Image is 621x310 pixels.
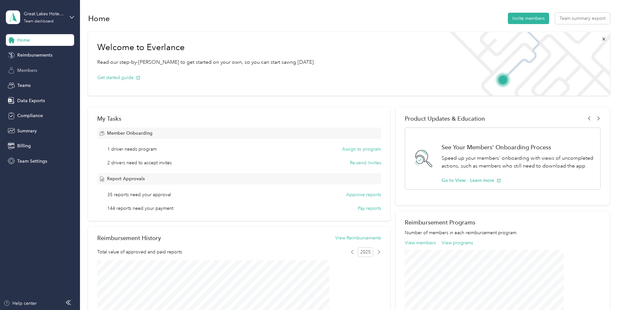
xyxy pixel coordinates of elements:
[24,10,64,17] div: Great Lakes Hotel Supply Co.
[585,274,621,310] iframe: Everlance-gr Chat Button Frame
[97,115,381,122] div: My Tasks
[17,112,43,119] span: Compliance
[17,67,37,74] span: Members
[342,146,381,153] button: Assign to program
[17,82,31,89] span: Teams
[107,175,145,182] span: Report Approvals
[17,128,37,134] span: Summary
[405,115,485,122] span: Product Updates & Education
[405,239,436,246] button: View members
[442,177,466,184] button: Go to View
[107,191,171,198] span: 35 reports need your approval
[17,37,30,44] span: Home
[555,13,610,24] button: Team summary export
[405,229,601,236] p: Number of members in each reimbursement program.
[358,205,381,212] button: Pay reports
[346,191,381,198] button: Approve reports
[470,177,501,184] button: Learn more
[97,58,315,66] p: Read our step-by-[PERSON_NAME] to get started on your own, so you can start saving [DATE].
[442,144,593,151] h1: See Your Members' Onboarding Process
[358,247,373,257] span: 2025
[17,97,45,104] span: Data Exports
[17,158,47,165] span: Team Settings
[4,300,37,307] button: Help center
[24,20,54,23] div: Team dashboard
[335,235,381,241] button: View Reimbursements
[350,159,381,166] button: Re-send invites
[97,74,140,81] button: Get started guide
[97,235,161,241] h2: Reimbursement History
[88,15,110,22] h1: Home
[107,159,172,166] span: 2 drivers need to accept invites
[442,154,593,170] p: Speed up your members' onboarding with views of uncompleted actions, such as members who still ne...
[17,142,31,149] span: Billing
[107,146,157,153] span: 1 driver needs program
[17,52,52,59] span: Reimbursements
[405,219,601,226] h2: Reimbursement Programs
[508,13,549,24] button: Invite members
[97,249,182,255] span: Total value of approved and paid reports
[442,239,473,246] button: View programs
[107,205,173,212] span: 144 reports need your payment
[107,130,152,137] span: Member Onboarding
[97,42,315,53] h1: Welcome to Everlance
[443,32,610,96] img: Welcome to everlance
